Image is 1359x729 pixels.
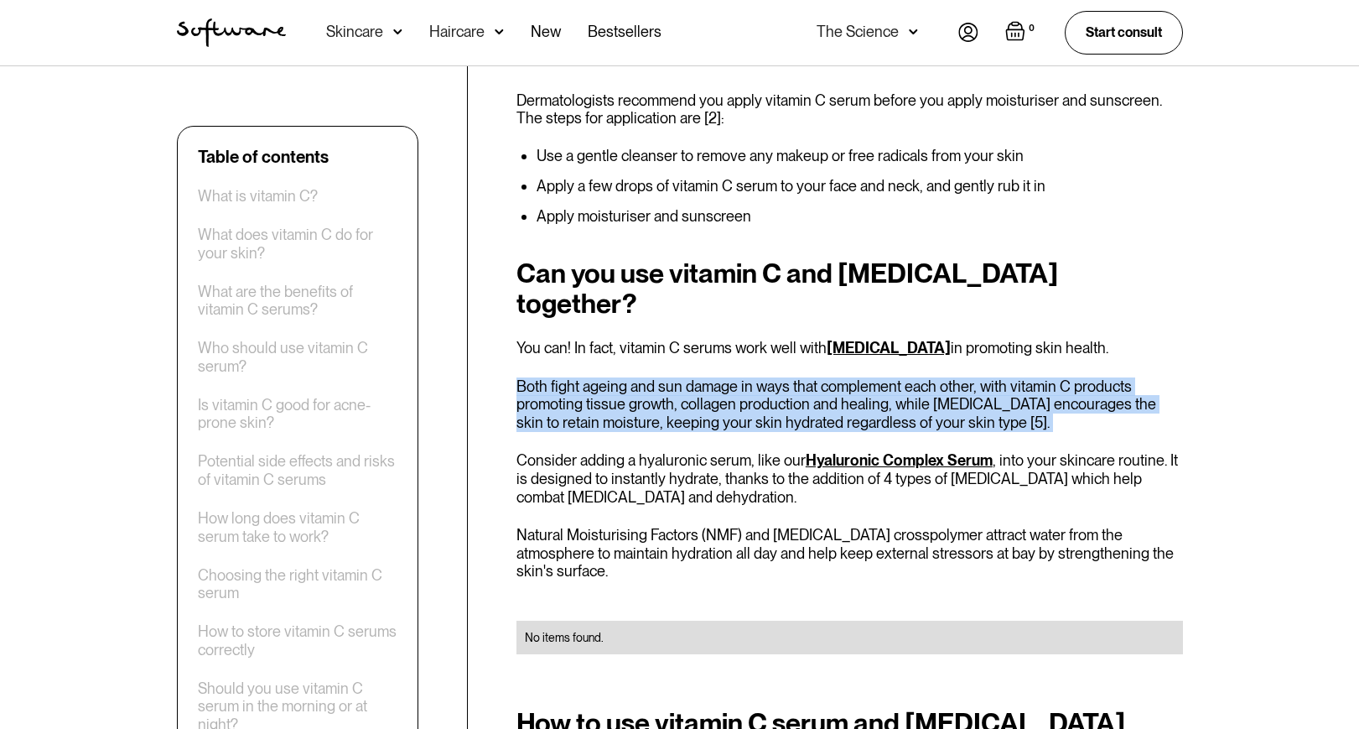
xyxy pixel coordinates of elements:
a: Is vitamin C good for acne-prone skin? [198,396,397,432]
a: What are the benefits of vitamin C serums? [198,283,397,319]
a: What does vitamin C do for your skin? [198,226,397,262]
a: Hyaluronic Complex Serum [806,451,993,469]
div: 0 [1025,21,1038,36]
p: Consider adding a hyaluronic serum, like our , into your skincare routine. It is designed to inst... [516,451,1183,506]
a: How long does vitamin C serum take to work? [198,509,397,545]
p: You can! In fact, vitamin C serums work well with in promoting skin health. [516,339,1183,357]
a: Choosing the right vitamin C serum [198,566,397,602]
a: How to store vitamin C serums correctly [198,622,397,659]
a: home [177,18,286,47]
a: Open empty cart [1005,21,1038,44]
img: arrow down [909,23,918,40]
div: Skincare [326,23,383,40]
a: What is vitamin C? [198,187,318,206]
div: No items found. [525,629,1175,646]
h2: Should you use vitamin C serum before or after moisturiser and sunscreen? [516,11,1183,71]
h2: Can you use vitamin C and [MEDICAL_DATA] together? [516,258,1183,319]
img: Software Logo [177,18,286,47]
p: Dermatologists recommend you apply vitamin C serum before you apply moisturiser and sunscreen. Th... [516,91,1183,128]
img: arrow down [495,23,504,40]
div: Table of contents [198,147,329,167]
a: Start consult [1065,11,1183,54]
div: The Science [817,23,899,40]
div: Haircare [429,23,485,40]
li: Apply a few drops of vitamin C serum to your face and neck, and gently rub it in [537,178,1183,195]
p: Both fight ageing and sun damage in ways that complement each other, with vitamin C products prom... [516,378,1183,432]
li: Use a gentle cleanser to remove any makeup or free radicals from your skin [537,148,1183,164]
p: Natural Moisturising Factors (NMF) and [MEDICAL_DATA] crosspolymer attract water from the atmosph... [516,526,1183,581]
a: Potential side effects and risks of vitamin C serums [198,452,397,488]
li: Apply moisturiser and sunscreen [537,208,1183,225]
a: Who should use vitamin C serum? [198,339,397,375]
a: [MEDICAL_DATA] [827,339,951,357]
img: arrow down [393,23,402,40]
